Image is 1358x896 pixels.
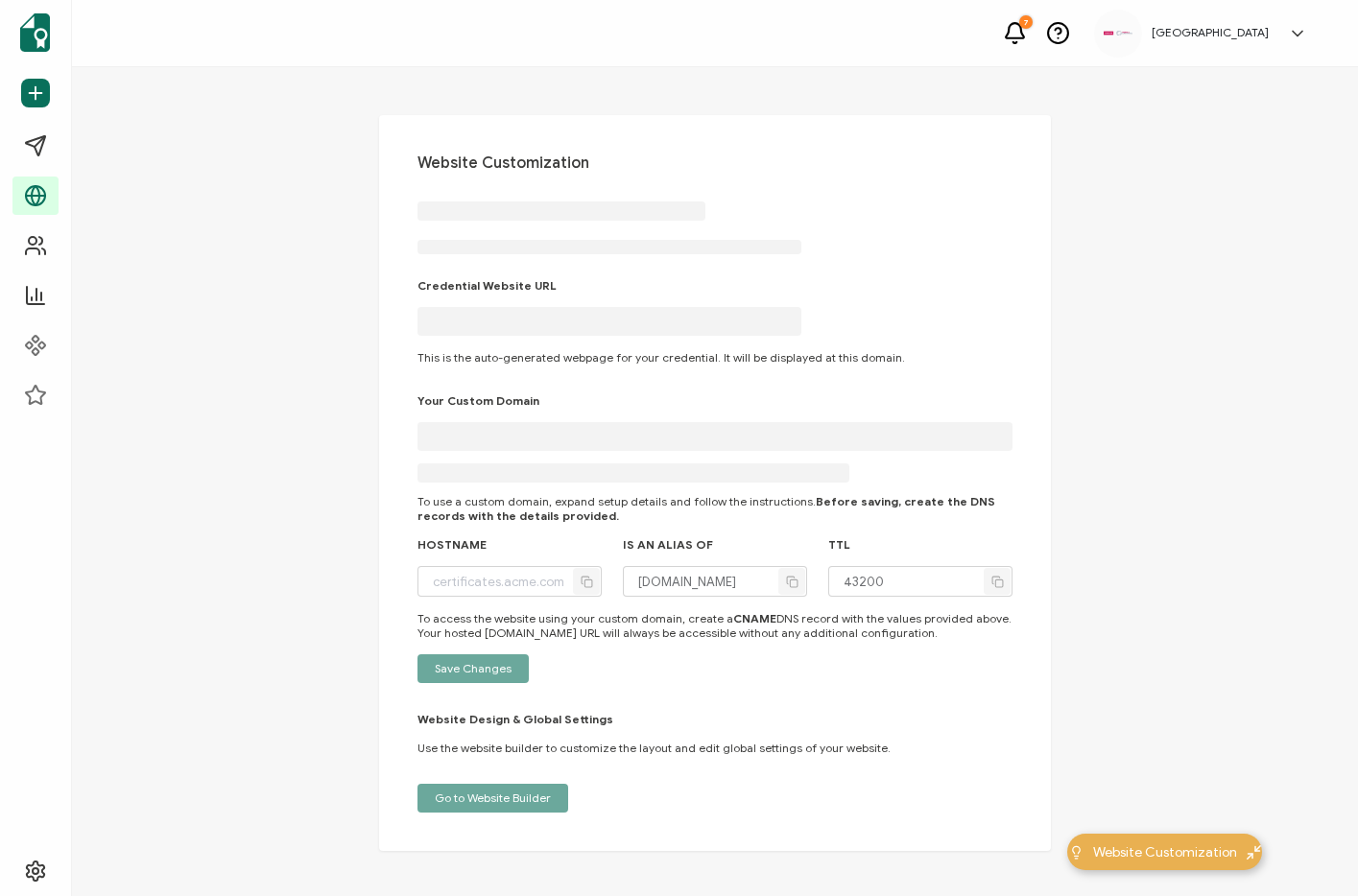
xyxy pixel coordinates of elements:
p: This is the auto-generated webpage for your credential. It will be displayed at this domain. [417,350,1013,365]
input: xyz.verified.cv [623,566,807,597]
img: 534be6bd-3ab8-4108-9ccc-40d3e97e413d.png [1104,31,1132,35]
div: 7 [1019,15,1033,29]
strong: CNAME [733,611,776,625]
h2: Your Custom Domain [417,393,539,408]
button: Save Changes [417,654,529,683]
span: Website Customization [1093,842,1237,862]
img: minimize-icon.svg [1247,845,1261,860]
img: sertifier-logomark-colored.svg [20,13,50,52]
h2: Website Design & Global Settings [417,712,613,726]
h2: TTL [828,537,850,552]
span: Go to Website Builder [435,792,551,804]
p: Use the website builder to customize the layout and edit global settings of your website. [417,741,1013,755]
h1: Website Customization [417,153,1013,173]
h2: Credential Website URL [417,278,557,293]
h2: HOSTNAME [417,537,487,552]
b: Before saving, create the DNS records with the details provided. [417,494,995,523]
h5: [GEOGRAPHIC_DATA] [1152,26,1269,39]
p: To use a custom domain, expand setup details and follow the instructions. [417,494,1013,523]
h2: IS AN ALIAS OF [623,537,713,552]
span: Save Changes [435,663,512,674]
input: certificates.acme.com [417,566,602,597]
div: To access the website using your custom domain, create a DNS record with the values provided abov... [417,611,1013,640]
iframe: Chat Widget [1262,804,1358,896]
button: Go to Website Builder [417,784,568,813]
